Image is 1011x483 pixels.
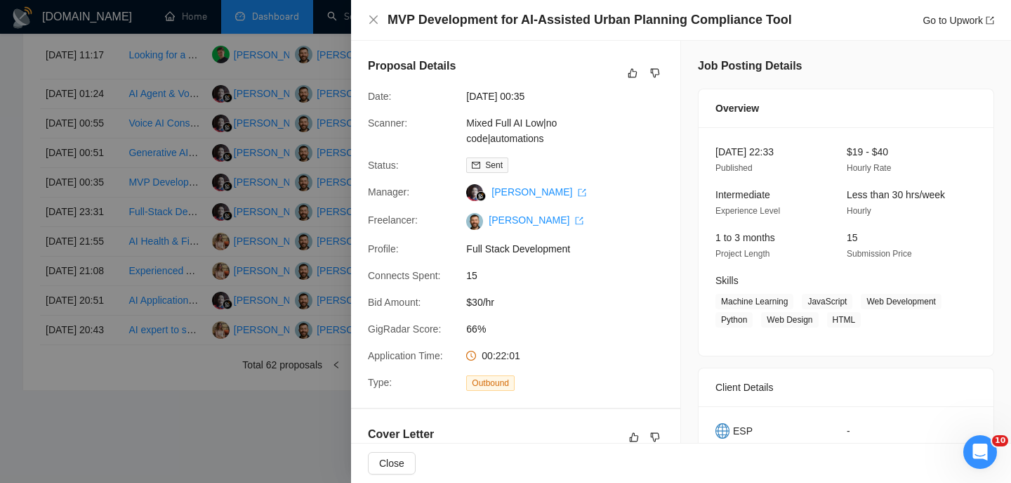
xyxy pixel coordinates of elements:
[861,294,941,309] span: Web Development
[715,101,759,116] span: Overview
[379,456,404,471] span: Close
[715,232,775,243] span: 1 to 3 months
[466,117,557,144] a: Mixed Full AI Low|no code|automations
[368,270,441,281] span: Connects Spent:
[368,243,399,255] span: Profile:
[466,213,483,230] img: c1-JWQDXWEy3CnA6sRtFzzU22paoDq5cZnWyBNc3HWqwvuW0qNnjm1CMP-YmbEEtPC
[472,161,480,169] span: mail
[715,423,729,439] img: 🌐
[847,442,918,452] span: Average Feedback
[847,163,891,173] span: Hourly Rate
[482,350,520,361] span: 00:22:01
[466,268,677,283] span: 15
[715,189,770,200] span: Intermediate
[368,58,456,75] h5: Proposal Details
[923,15,994,26] a: Go to Upworkexport
[466,295,677,310] span: $30/hr
[992,435,1008,446] span: 10
[715,312,753,328] span: Python
[368,297,421,308] span: Bid Amount:
[368,452,416,475] button: Close
[368,14,379,25] span: close
[647,65,663,82] button: dislike
[626,429,642,446] button: like
[650,67,660,79] span: dislike
[733,423,753,439] span: ESP
[485,160,503,170] span: Sent
[368,14,379,26] button: Close
[827,312,861,328] span: HTML
[986,16,994,25] span: export
[715,249,769,259] span: Project Length
[963,435,997,469] iframe: Intercom live chat
[847,425,850,437] span: -
[368,426,434,443] h5: Cover Letter
[578,188,586,197] span: export
[466,321,677,337] span: 66%
[466,351,476,361] span: clock-circle
[628,67,637,79] span: like
[715,206,780,216] span: Experience Level
[368,91,391,102] span: Date:
[698,58,802,75] h5: Job Posting Details
[466,375,515,391] span: Outbound
[629,432,639,443] span: like
[847,189,945,200] span: Less than 30 hrs/week
[575,217,583,225] span: export
[715,294,793,309] span: Machine Learning
[476,191,486,201] img: gigradar-bm.png
[368,323,441,335] span: GigRadar Score:
[847,232,858,243] span: 15
[761,312,818,328] span: Web Design
[466,89,677,104] span: [DATE] 00:35
[647,429,663,446] button: dislike
[650,432,660,443] span: dislike
[368,350,443,361] span: Application Time:
[368,377,392,388] span: Type:
[715,163,753,173] span: Published
[491,186,586,198] a: [PERSON_NAME] export
[715,146,774,157] span: [DATE] 22:33
[715,368,977,406] div: Client Details
[368,117,407,129] span: Scanner:
[368,186,409,198] span: Manager:
[715,275,739,286] span: Skills
[847,249,912,259] span: Submission Price
[624,65,641,82] button: like
[847,146,888,157] span: $19 - $40
[388,11,792,29] h4: MVP Development for AI-Assisted Urban Planning Compliance Tool
[368,160,399,171] span: Status:
[715,442,772,452] span: TIAS 09:25 PM
[802,294,852,309] span: JavaScript
[466,241,677,257] span: Full Stack Development
[368,214,418,226] span: Freelancer:
[489,214,583,226] a: [PERSON_NAME] export
[847,206,871,216] span: Hourly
